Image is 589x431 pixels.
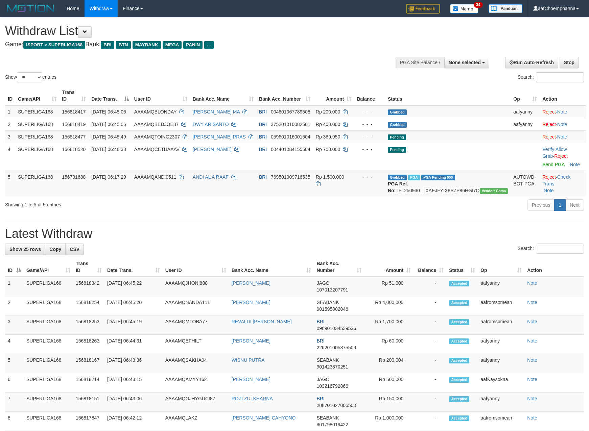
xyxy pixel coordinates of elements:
[414,315,446,335] td: -
[163,315,229,335] td: AAAAMQMTOBA77
[232,415,296,421] a: [PERSON_NAME] CAHYONO
[91,134,126,140] span: [DATE] 06:45:49
[557,122,567,127] a: Note
[5,315,24,335] td: 3
[540,105,586,118] td: ·
[163,335,229,354] td: AAAAMQEFHILT
[313,86,354,105] th: Amount: activate to sort column ascending
[134,174,176,180] span: AAAAMQANDI0511
[24,296,73,315] td: SUPERLIGA168
[24,392,73,412] td: SUPERLIGA168
[15,118,59,130] td: SUPERLIGA168
[570,162,580,167] a: Note
[540,143,586,171] td: · ·
[5,105,15,118] td: 1
[62,122,86,127] span: 156818419
[316,174,344,180] span: Rp 1.500.000
[478,315,524,335] td: aafromsomean
[73,296,104,315] td: 156818254
[89,86,131,105] th: Date Trans.: activate to sort column descending
[193,109,240,115] a: [PERSON_NAME] MA
[101,41,114,49] span: BRI
[536,72,584,82] input: Search:
[478,277,524,296] td: aafyanny
[5,335,24,354] td: 4
[5,41,386,48] h4: Game: Bank:
[132,86,190,105] th: User ID: activate to sort column ascending
[232,338,270,344] a: [PERSON_NAME]
[414,296,446,315] td: -
[449,358,469,363] span: Accepted
[24,373,73,392] td: SUPERLIGA168
[542,162,564,167] a: Send PGA
[5,296,24,315] td: 2
[5,143,15,171] td: 4
[163,41,182,49] span: MEGA
[357,108,382,115] div: - - -
[5,118,15,130] td: 2
[527,338,537,344] a: Note
[163,257,229,277] th: User ID: activate to sort column ascending
[5,3,56,14] img: MOTION_logo.png
[542,147,567,159] a: Allow Grab
[354,86,385,105] th: Balance
[527,300,537,305] a: Note
[518,244,584,254] label: Search:
[256,86,313,105] th: Bank Acc. Number: activate to sort column ascending
[271,109,310,115] span: Copy 004601067789508 to clipboard
[193,147,232,152] a: [PERSON_NAME]
[406,4,440,14] img: Feedback.jpg
[554,199,566,211] a: 1
[91,122,126,127] span: [DATE] 06:45:06
[316,306,348,312] span: Copy 901595802046 to clipboard
[271,134,310,140] span: Copy 059601016001504 to clipboard
[540,171,586,197] td: · ·
[91,147,126,152] span: [DATE] 06:46:38
[133,41,161,49] span: MAYBANK
[449,300,469,306] span: Accepted
[73,373,104,392] td: 156818214
[357,146,382,153] div: - - -
[414,335,446,354] td: -
[204,41,213,49] span: ...
[5,412,24,431] td: 8
[134,147,180,152] span: AAAAMQCETHAAAV
[316,147,340,152] span: Rp 700.000
[104,257,163,277] th: Date Trans.: activate to sort column ascending
[314,257,364,277] th: Bank Acc. Number: activate to sort column ascending
[478,257,524,277] th: Op: activate to sort column ascending
[15,171,59,197] td: SUPERLIGA168
[478,412,524,431] td: aafromsomean
[449,415,469,421] span: Accepted
[364,392,414,412] td: Rp 150,000
[388,181,408,193] b: PGA Ref. No:
[163,373,229,392] td: AAAAMQAMYY162
[478,354,524,373] td: aafyanny
[229,257,314,277] th: Bank Acc. Name: activate to sort column ascending
[24,335,73,354] td: SUPERLIGA168
[542,109,556,115] a: Reject
[163,392,229,412] td: AAAAMQOJHYGUCI87
[316,326,356,331] span: Copy 096901034539536 to clipboard
[478,296,524,315] td: aafromsomean
[542,134,556,140] a: Reject
[478,335,524,354] td: aafyanny
[163,296,229,315] td: AAAAMQNANDA111
[388,109,407,115] span: Grabbed
[364,315,414,335] td: Rp 1,700,000
[527,415,537,421] a: Note
[193,174,229,180] a: ANDI AL A RAAF
[163,412,229,431] td: AAAAMQLAKZ
[163,277,229,296] td: AAAAMQJHONI888
[62,147,86,152] span: 156818520
[316,319,324,324] span: BRI
[104,354,163,373] td: [DATE] 06:43:36
[259,122,267,127] span: BRI
[396,57,444,68] div: PGA Site Balance /
[45,244,66,255] a: Copy
[24,412,73,431] td: SUPERLIGA168
[527,377,537,382] a: Note
[5,86,15,105] th: ID
[357,174,382,180] div: - - -
[527,319,537,324] a: Note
